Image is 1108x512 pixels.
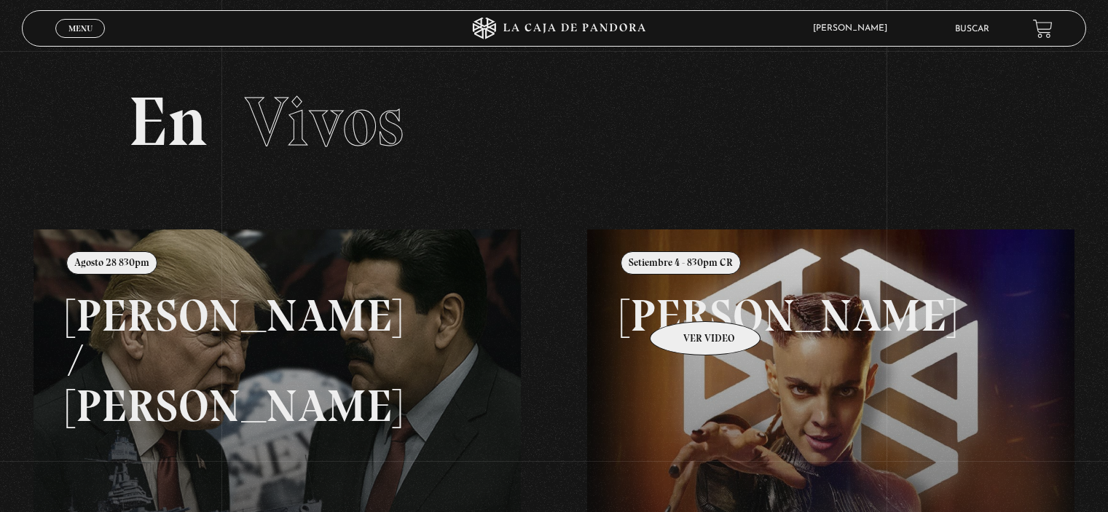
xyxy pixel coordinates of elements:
a: Buscar [955,25,989,34]
span: Vivos [245,80,404,163]
a: View your shopping cart [1033,19,1053,39]
h2: En [128,87,979,157]
span: [PERSON_NAME] [806,24,902,33]
span: Menu [68,24,93,33]
span: Cerrar [63,36,98,47]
